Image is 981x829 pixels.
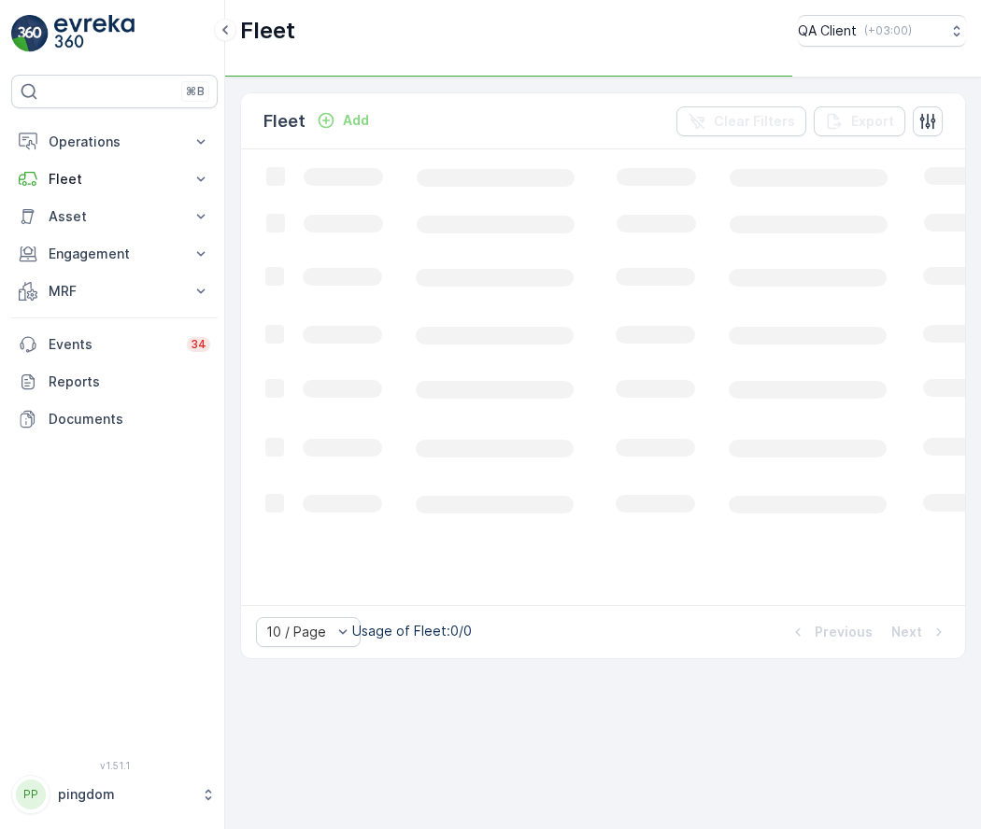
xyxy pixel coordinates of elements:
[889,621,950,643] button: Next
[11,123,218,161] button: Operations
[11,760,218,771] span: v 1.51.1
[54,15,135,52] img: logo_light-DOdMpM7g.png
[49,335,176,354] p: Events
[49,207,180,226] p: Asset
[343,111,369,130] p: Add
[16,780,46,809] div: PP
[191,337,206,352] p: 34
[263,108,306,134] p: Fleet
[798,21,857,40] p: QA Client
[11,775,218,814] button: PPpingdom
[11,363,218,400] a: Reports
[11,161,218,198] button: Fleet
[49,133,180,151] p: Operations
[814,106,905,136] button: Export
[11,273,218,310] button: MRF
[815,623,873,641] p: Previous
[186,84,205,99] p: ⌘B
[11,235,218,273] button: Engagement
[11,198,218,235] button: Asset
[714,112,795,131] p: Clear Filters
[851,112,894,131] p: Export
[309,109,377,132] button: Add
[58,785,192,804] p: pingdom
[787,621,874,643] button: Previous
[49,282,180,301] p: MRF
[49,372,210,391] p: Reports
[240,16,295,46] p: Fleet
[11,326,218,363] a: Events34
[49,170,180,189] p: Fleet
[11,15,49,52] img: logo
[352,622,472,640] p: Usage of Fleet : 0/0
[891,623,922,641] p: Next
[864,23,912,38] p: ( +03:00 )
[49,410,210,429] p: Documents
[676,106,806,136] button: Clear Filters
[11,400,218,438] a: Documents
[798,15,966,47] button: QA Client(+03:00)
[49,245,180,263] p: Engagement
